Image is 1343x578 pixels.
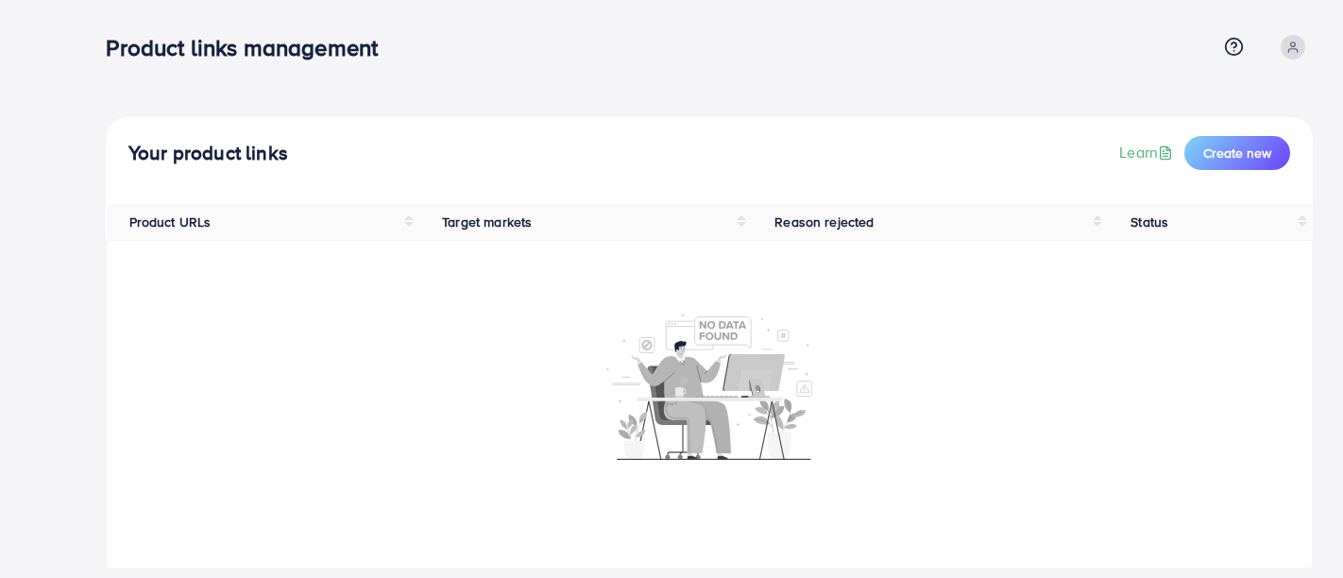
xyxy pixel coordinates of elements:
img: No account [606,312,812,460]
button: Create new [1184,136,1290,170]
span: Status [1130,212,1168,231]
h3: Product links management [106,34,393,61]
h4: Your product links [128,142,288,165]
a: Learn [1119,142,1177,163]
span: Create new [1203,144,1271,162]
span: Target markets [442,212,532,231]
span: Product URLs [129,212,212,231]
span: Reason rejected [774,212,874,231]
